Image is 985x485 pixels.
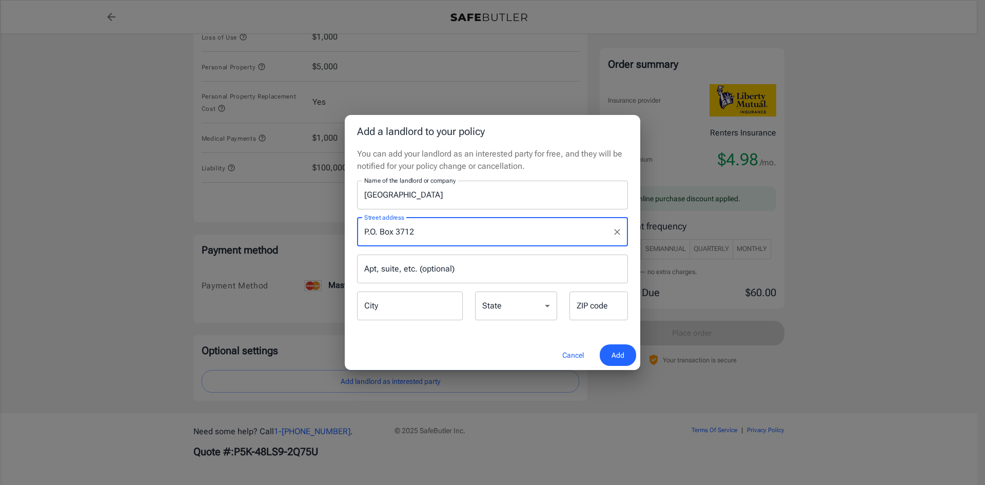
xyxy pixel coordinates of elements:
button: Clear [610,225,624,239]
label: Name of the landlord or company [364,176,456,185]
button: Add [600,344,636,366]
h2: Add a landlord to your policy [345,115,640,148]
span: Add [612,349,624,362]
button: Cancel [550,344,596,366]
p: You can add your landlord as an interested party for free, and they will be notified for your pol... [357,148,628,172]
label: Street address [364,213,404,222]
